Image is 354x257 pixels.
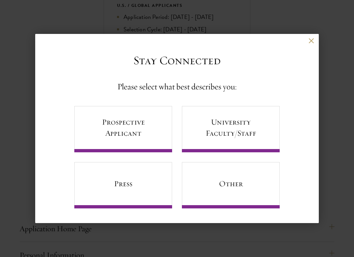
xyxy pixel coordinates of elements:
a: University Faculty/Staff [182,106,280,152]
a: Press [74,162,172,208]
h4: Please select what best describes you: [117,81,237,93]
h3: Stay Connected [133,53,221,68]
a: Prospective Applicant [74,106,172,152]
a: Other [182,162,280,208]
